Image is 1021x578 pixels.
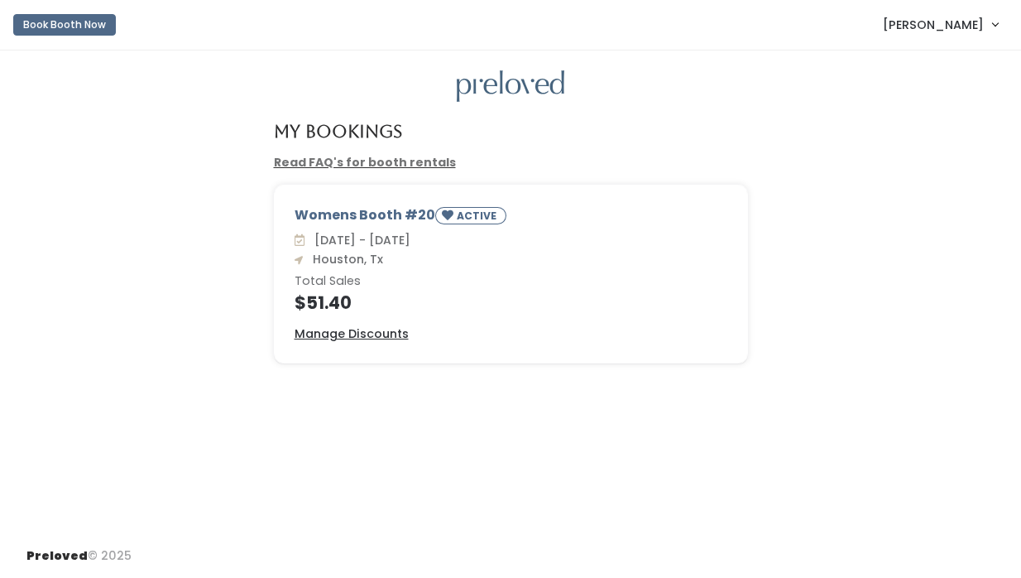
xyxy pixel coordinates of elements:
span: [DATE] - [DATE] [308,232,410,248]
button: Book Booth Now [13,14,116,36]
img: preloved logo [457,70,564,103]
h4: $51.40 [295,293,727,312]
span: Houston, Tx [306,251,383,267]
a: Book Booth Now [13,7,116,43]
div: © 2025 [26,534,132,565]
div: Womens Booth #20 [295,205,727,231]
span: Preloved [26,547,88,564]
h6: Total Sales [295,275,727,288]
a: Manage Discounts [295,325,409,343]
span: [PERSON_NAME] [883,16,984,34]
a: [PERSON_NAME] [866,7,1014,42]
h4: My Bookings [274,122,402,141]
a: Read FAQ's for booth rentals [274,154,456,171]
small: ACTIVE [457,209,500,223]
u: Manage Discounts [295,325,409,342]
